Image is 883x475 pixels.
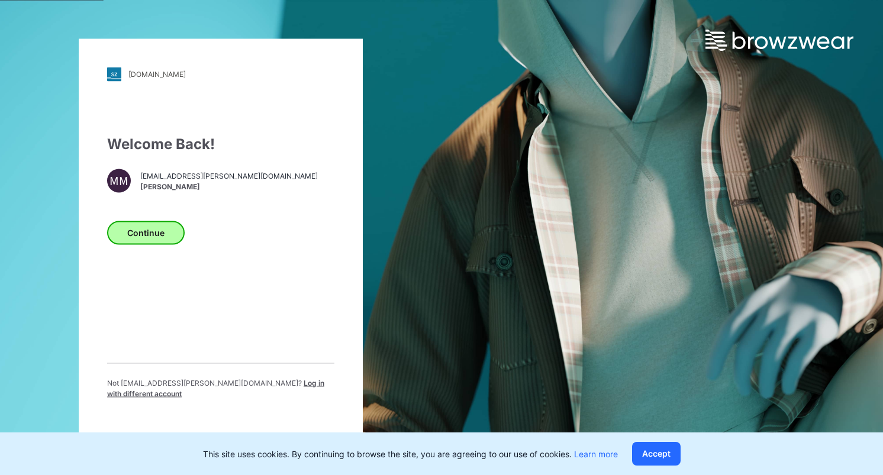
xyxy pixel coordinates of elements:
[574,449,618,459] a: Learn more
[107,169,131,192] div: MM
[107,67,121,81] img: stylezone-logo.562084cfcfab977791bfbf7441f1a819.svg
[128,70,186,79] div: [DOMAIN_NAME]
[107,377,334,399] p: Not [EMAIL_ADDRESS][PERSON_NAME][DOMAIN_NAME] ?
[705,30,853,51] img: browzwear-logo.e42bd6dac1945053ebaf764b6aa21510.svg
[632,442,681,466] button: Accept
[140,171,318,182] span: [EMAIL_ADDRESS][PERSON_NAME][DOMAIN_NAME]
[107,221,185,244] button: Continue
[107,133,334,154] div: Welcome Back!
[140,182,318,192] span: [PERSON_NAME]
[107,67,334,81] a: [DOMAIN_NAME]
[203,448,618,460] p: This site uses cookies. By continuing to browse the site, you are agreeing to our use of cookies.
